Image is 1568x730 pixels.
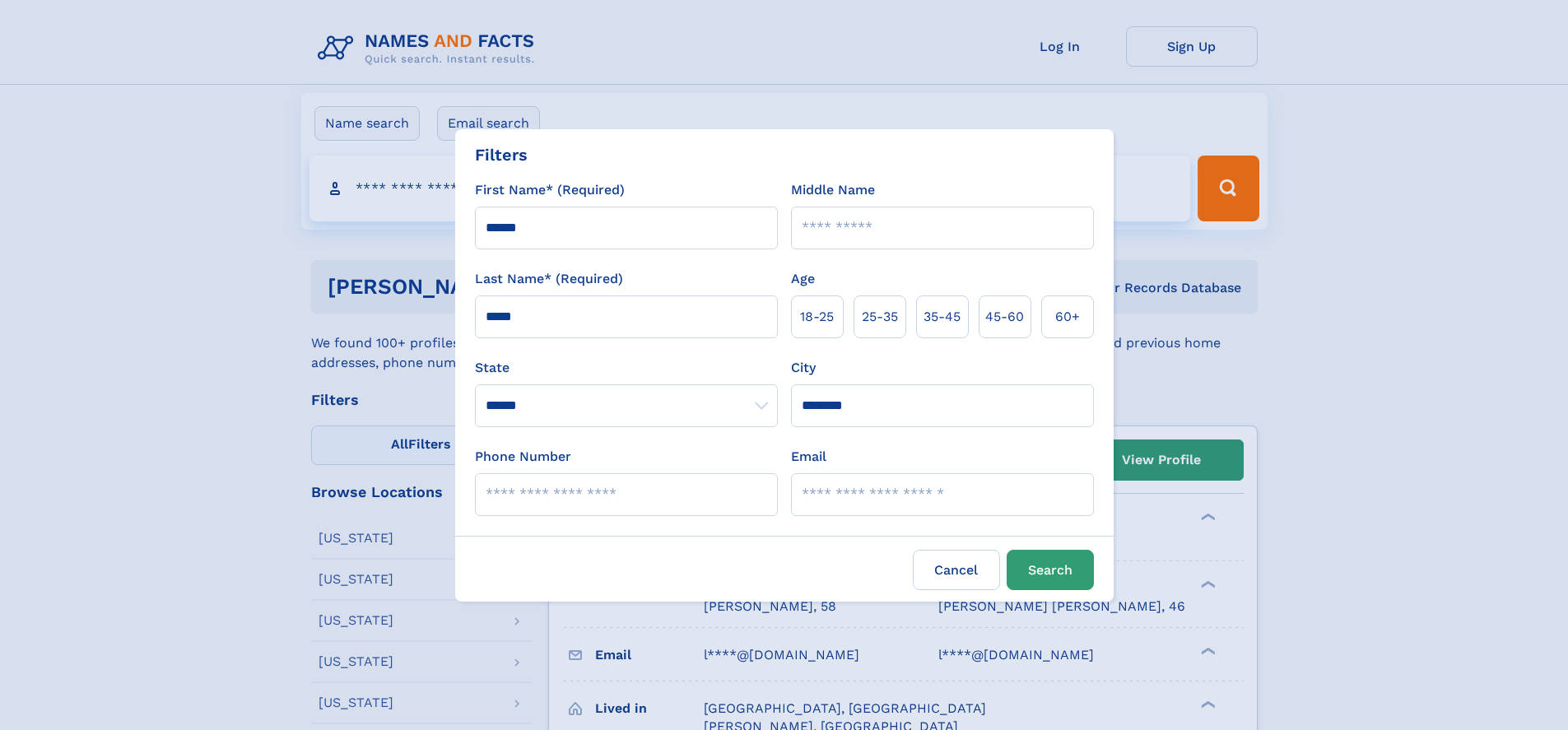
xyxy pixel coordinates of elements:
[475,142,528,167] div: Filters
[791,447,826,467] label: Email
[862,307,898,327] span: 25‑35
[791,269,815,289] label: Age
[924,307,961,327] span: 35‑45
[800,307,834,327] span: 18‑25
[1055,307,1080,327] span: 60+
[475,269,623,289] label: Last Name* (Required)
[1007,550,1094,590] button: Search
[791,180,875,200] label: Middle Name
[475,180,625,200] label: First Name* (Required)
[913,550,1000,590] label: Cancel
[475,447,571,467] label: Phone Number
[475,358,778,378] label: State
[791,358,816,378] label: City
[985,307,1024,327] span: 45‑60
